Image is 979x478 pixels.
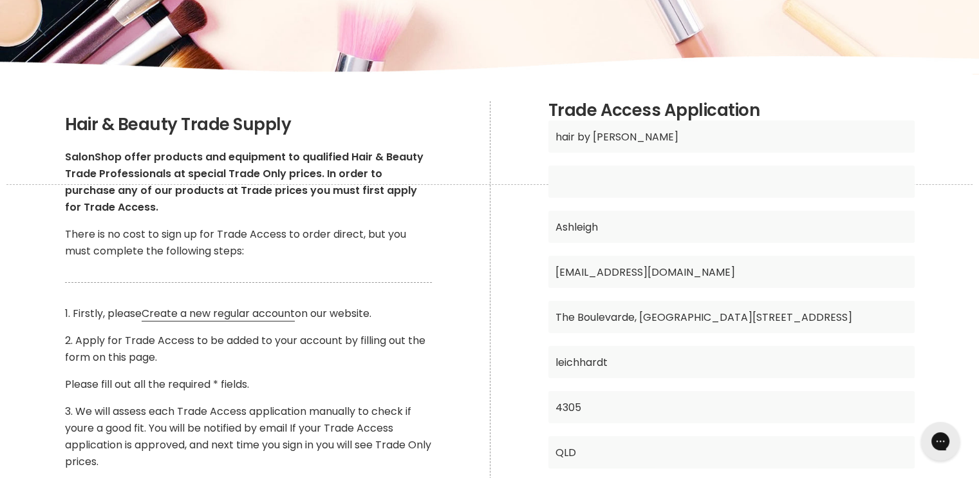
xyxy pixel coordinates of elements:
[65,115,432,135] h2: Hair & Beauty Trade Supply
[65,226,432,260] p: There is no cost to sign up for Trade Access to order direct, but you must complete the following...
[65,376,432,393] p: Please fill out all the required * fields.
[65,403,432,470] p: 3. We will assess each Trade Access application manually to check if youre a good fit. You will b...
[65,332,432,366] p: 2. Apply for Trade Access to be added to your account by filling out the form on this page.
[65,305,432,322] p: 1. Firstly, please on our website.
[142,306,295,321] a: Create a new regular account
[548,101,915,120] h2: Trade Access Application
[915,417,966,465] iframe: Gorgias live chat messenger
[65,149,432,216] p: SalonShop offer products and equipment to qualified Hair & Beauty Trade Professionals at special ...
